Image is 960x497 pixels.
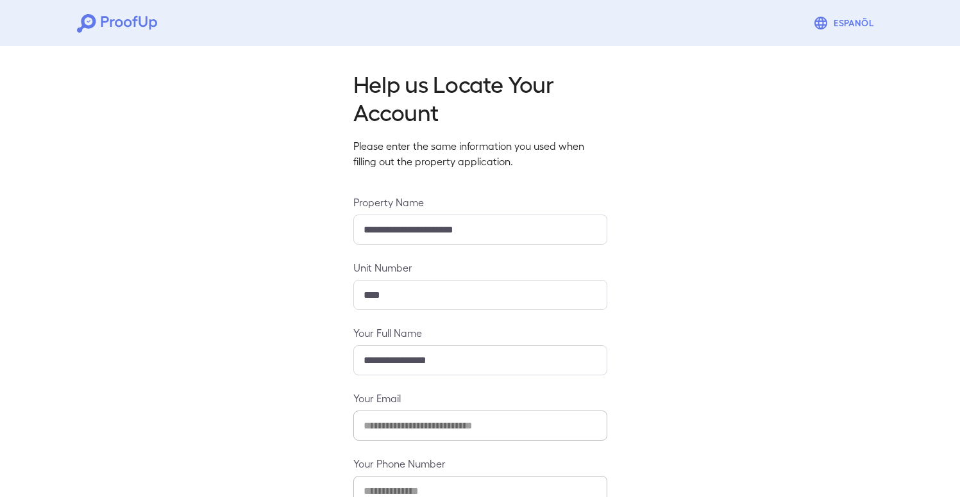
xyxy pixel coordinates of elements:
[353,325,607,340] label: Your Full Name
[353,195,607,209] label: Property Name
[353,260,607,275] label: Unit Number
[353,456,607,471] label: Your Phone Number
[353,69,607,126] h2: Help us Locate Your Account
[353,391,607,405] label: Your Email
[353,138,607,169] p: Please enter the same information you used when filling out the property application.
[808,10,883,36] button: Espanõl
